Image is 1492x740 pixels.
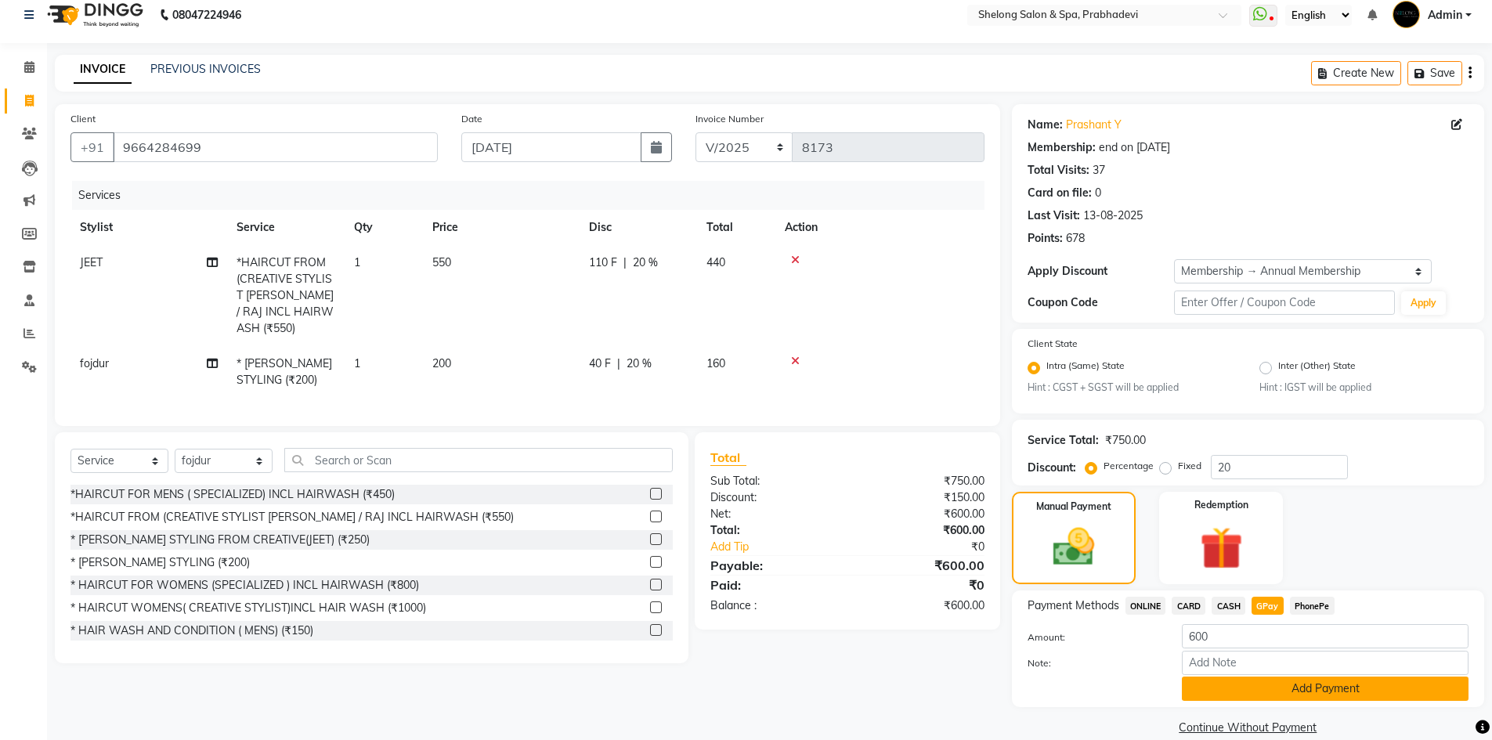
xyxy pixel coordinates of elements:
[70,532,370,548] div: * [PERSON_NAME] STYLING FROM CREATIVE(JEET) (₹250)
[1428,7,1462,23] span: Admin
[695,112,764,126] label: Invoice Number
[706,255,725,269] span: 440
[1066,117,1122,133] a: Prashant Y
[284,448,673,472] input: Search or Scan
[699,576,847,594] div: Paid:
[80,255,103,269] span: JEET
[72,181,996,210] div: Services
[1028,117,1063,133] div: Name:
[1105,432,1146,449] div: ₹750.00
[74,56,132,84] a: INVOICE
[113,132,438,162] input: Search by Name/Mobile/Email/Code
[775,210,984,245] th: Action
[847,473,996,489] div: ₹750.00
[872,539,996,555] div: ₹0
[1028,139,1096,156] div: Membership:
[70,554,250,571] div: * [PERSON_NAME] STYLING (₹200)
[847,522,996,539] div: ₹600.00
[1259,381,1469,395] small: Hint : IGST will be applied
[589,356,611,372] span: 40 F
[1125,597,1166,615] span: ONLINE
[1212,597,1245,615] span: CASH
[432,255,451,269] span: 550
[1028,263,1175,280] div: Apply Discount
[1016,656,1171,670] label: Note:
[237,356,332,387] span: * [PERSON_NAME] STYLING (₹200)
[1290,597,1335,615] span: PhonePe
[1172,597,1205,615] span: CARD
[1016,630,1171,644] label: Amount:
[1028,381,1237,395] small: Hint : CGST + SGST will be applied
[1095,185,1101,201] div: 0
[150,62,261,76] a: PREVIOUS INVOICES
[1311,61,1401,85] button: Create New
[70,577,419,594] div: * HAIRCUT FOR WOMENS (SPECIALIZED ) INCL HAIRWASH (₹800)
[345,210,423,245] th: Qty
[580,210,697,245] th: Disc
[1028,460,1076,476] div: Discount:
[1099,139,1170,156] div: end on [DATE]
[1036,500,1111,514] label: Manual Payment
[80,356,109,370] span: fojdur
[1104,459,1154,473] label: Percentage
[1040,523,1107,571] img: _cash.svg
[847,506,996,522] div: ₹600.00
[589,254,617,271] span: 110 F
[1182,651,1469,675] input: Add Note
[1028,597,1119,614] span: Payment Methods
[847,556,996,575] div: ₹600.00
[633,254,658,271] span: 20 %
[699,556,847,575] div: Payable:
[432,356,451,370] span: 200
[699,597,847,614] div: Balance :
[70,486,395,503] div: *HAIRCUT FOR MENS ( SPECIALIZED) INCL HAIRWASH (₹450)
[699,506,847,522] div: Net:
[1028,230,1063,247] div: Points:
[1178,459,1201,473] label: Fixed
[1028,185,1092,201] div: Card on file:
[1093,162,1105,179] div: 37
[710,449,746,466] span: Total
[1194,498,1248,512] label: Redemption
[617,356,620,372] span: |
[697,210,775,245] th: Total
[354,255,360,269] span: 1
[699,522,847,539] div: Total:
[1393,1,1420,28] img: Admin
[1182,624,1469,648] input: Amount
[699,539,872,555] a: Add Tip
[1278,359,1356,377] label: Inter (Other) State
[699,489,847,506] div: Discount:
[461,112,482,126] label: Date
[699,473,847,489] div: Sub Total:
[1187,522,1256,575] img: _gift.svg
[227,210,345,245] th: Service
[1046,359,1125,377] label: Intra (Same) State
[70,210,227,245] th: Stylist
[70,509,514,525] div: *HAIRCUT FROM (CREATIVE STYLIST [PERSON_NAME] / RAJ INCL HAIRWASH (₹550)
[1407,61,1462,85] button: Save
[623,254,627,271] span: |
[627,356,652,372] span: 20 %
[1028,294,1175,311] div: Coupon Code
[354,356,360,370] span: 1
[237,255,334,335] span: *HAIRCUT FROM (CREATIVE STYLIST [PERSON_NAME] / RAJ INCL HAIRWASH (₹550)
[1182,677,1469,701] button: Add Payment
[847,597,996,614] div: ₹600.00
[1066,230,1085,247] div: 678
[1028,162,1089,179] div: Total Visits:
[70,112,96,126] label: Client
[847,576,996,594] div: ₹0
[1015,720,1481,736] a: Continue Without Payment
[423,210,580,245] th: Price
[1252,597,1284,615] span: GPay
[1174,291,1395,315] input: Enter Offer / Coupon Code
[70,132,114,162] button: +91
[1028,208,1080,224] div: Last Visit:
[70,623,313,639] div: * HAIR WASH AND CONDITION ( MENS) (₹150)
[1028,432,1099,449] div: Service Total:
[706,356,725,370] span: 160
[70,600,426,616] div: * HAIRCUT WOMENS( CREATIVE STYLIST)INCL HAIR WASH (₹1000)
[1028,337,1078,351] label: Client State
[1401,291,1446,315] button: Apply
